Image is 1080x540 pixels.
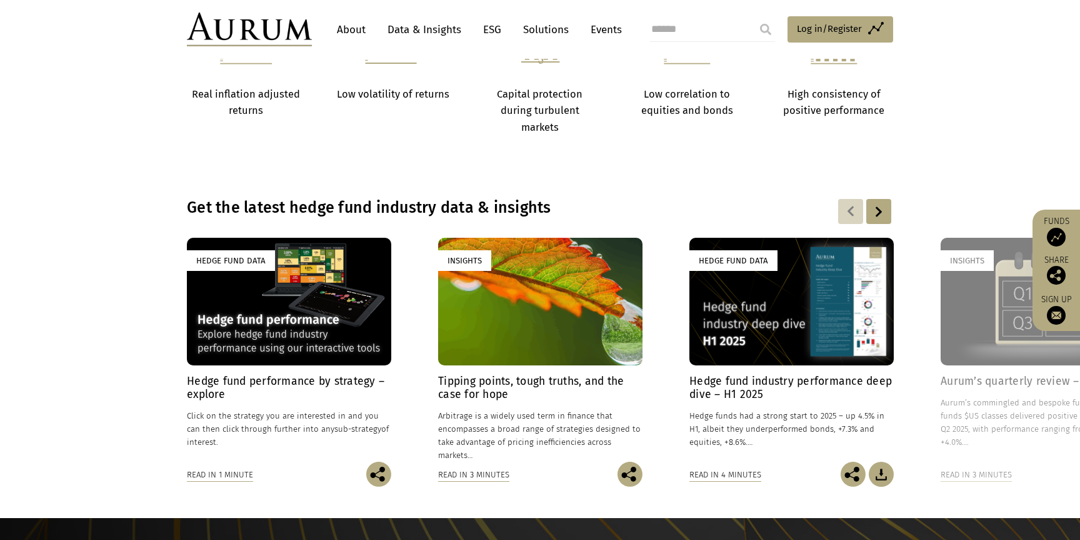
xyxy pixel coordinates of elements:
p: Click on the strategy you are interested in and you can then click through further into any of in... [187,409,391,449]
a: Sign up [1039,294,1074,325]
a: Funds [1039,216,1074,247]
a: About [331,18,372,41]
a: Hedge Fund Data Hedge fund performance by strategy – explore Click on the strategy you are intere... [187,238,391,462]
input: Submit [753,17,778,42]
span: sub-strategy [334,424,381,434]
strong: Real inflation adjusted returns [192,88,300,116]
a: Events [584,18,622,41]
a: Hedge Fund Data Hedge fund industry performance deep dive – H1 2025 Hedge funds had a strong star... [689,238,894,462]
div: Read in 4 minutes [689,468,761,482]
img: Share this post [617,462,642,487]
div: Read in 3 minutes [438,468,509,482]
img: Sign up to our newsletter [1047,306,1066,325]
h4: Tipping points, tough truths, and the case for hope [438,375,642,401]
img: Share this post [366,462,391,487]
a: ESG [477,18,507,41]
div: Hedge Fund Data [689,250,777,271]
a: Insights Tipping points, tough truths, and the case for hope Arbitrage is a widely used term in f... [438,238,642,462]
a: Solutions [517,18,575,41]
strong: Capital protection during turbulent markets [497,88,582,133]
div: Insights [941,250,994,271]
div: Read in 1 minute [187,468,253,482]
div: Insights [438,250,491,271]
h3: Get the latest hedge fund industry data & insights [187,198,732,217]
p: Hedge funds had a strong start to 2025 – up 4.5% in H1, albeit they underperformed bonds, +7.3% a... [689,409,894,449]
span: Log in/Register [797,21,862,36]
img: Aurum [187,13,312,46]
div: Hedge Fund Data [187,250,275,271]
div: Read in 3 minutes [941,468,1012,482]
a: Data & Insights [381,18,467,41]
h4: Hedge fund industry performance deep dive – H1 2025 [689,375,894,401]
p: Arbitrage is a widely used term in finance that encompasses a broad range of strategies designed ... [438,409,642,462]
div: Share [1039,256,1074,285]
strong: High consistency of positive performance [783,88,884,116]
a: Log in/Register [787,16,893,43]
img: Share this post [1047,266,1066,285]
img: Download Article [869,462,894,487]
h4: Hedge fund performance by strategy – explore [187,375,391,401]
strong: Low correlation to equities and bonds [641,88,733,116]
strong: Low volatility of returns [337,88,449,100]
img: Access Funds [1047,228,1066,247]
img: Share this post [841,462,866,487]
